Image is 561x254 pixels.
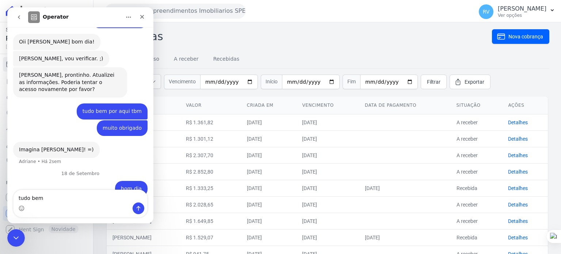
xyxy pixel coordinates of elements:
[427,78,440,86] span: Filtrar
[451,229,503,246] td: Recebida
[359,180,451,196] td: [DATE]
[180,96,241,114] th: Valor
[3,153,90,168] a: Negativação
[172,50,200,69] a: A receber
[451,180,503,196] td: Recebida
[241,196,297,213] td: [DATE]
[508,185,528,191] a: Detalhes
[107,229,180,246] td: [PERSON_NAME]
[473,1,561,22] button: RV [PERSON_NAME] Ver opções
[180,114,241,130] td: R$ 1.361,82
[451,130,503,147] td: A receber
[483,9,490,14] span: RV
[296,96,359,114] th: Vencimento
[6,43,79,50] span: [DATE] 13:02
[296,114,359,130] td: [DATE]
[296,180,359,196] td: [DATE]
[6,34,79,43] span: R$ 99.984,45
[180,130,241,147] td: R$ 1.301,12
[6,60,140,96] div: Adriane diz…
[343,75,360,89] span: Fim
[12,139,87,146] div: Imagina [PERSON_NAME]! =)
[3,206,90,221] a: Conta Hent Novidade
[180,196,241,213] td: R$ 2.028,65
[3,190,90,205] a: Recebíveis
[105,4,245,18] button: Smart Ape Empreendimentos Imobiliarios SPE LTDA
[125,195,137,207] button: Enviar uma mensagem
[498,12,546,18] p: Ver opções
[296,130,359,147] td: [DATE]
[451,163,503,180] td: A receber
[451,96,503,114] th: Situação
[3,105,90,120] a: Pagamentos
[6,178,87,187] div: Plataformas
[3,89,90,104] a: Nova transferência
[508,152,528,158] a: Detalhes
[7,7,153,223] iframe: Intercom live chat
[296,147,359,163] td: [DATE]
[241,114,297,130] td: [DATE]
[180,147,241,163] td: R$ 2.307,70
[12,31,87,38] div: Oii [PERSON_NAME] bom dia!
[12,48,96,55] div: [PERSON_NAME], vou verificar. ;)
[508,33,543,40] span: Nova cobrança
[108,174,140,190] div: bom dia
[3,73,90,88] a: Extrato
[508,136,528,142] a: Detalhes
[6,57,87,237] nav: Sidebar
[95,117,134,125] div: muito obrigado
[261,75,282,89] span: Início
[502,96,548,114] th: Ações
[508,235,528,240] a: Detalhes
[6,134,140,164] div: Adriane diz…
[3,137,90,152] a: Clientes
[451,114,503,130] td: A receber
[241,163,297,180] td: [DATE]
[6,164,140,174] div: 18 de Setembro
[498,5,546,12] p: [PERSON_NAME]
[296,213,359,229] td: [DATE]
[451,213,503,229] td: A receber
[75,101,134,108] div: tudo bem por aqui tbm
[508,218,528,224] a: Detalhes
[180,213,241,229] td: R$ 1.649,85
[180,163,241,180] td: R$ 2.852,80
[465,78,484,86] span: Exportar
[180,180,241,196] td: R$ 1.333,25
[359,229,451,246] td: [DATE]
[164,75,200,89] span: Vencimento
[241,147,297,163] td: [DATE]
[6,96,140,113] div: Rodrigo diz…
[241,229,297,246] td: [DATE]
[6,60,120,90] div: [PERSON_NAME], prontinho. Atualizei as informações. Poderia tentar o acesso novamente por favor?
[6,43,102,60] div: [PERSON_NAME], vou verificar. ;)
[6,174,140,198] div: user diz…
[6,26,79,34] span: Saldo atual
[6,183,140,195] textarea: Envie uma mensagem...
[11,198,17,204] button: Selecionador de Emoji
[450,75,491,89] a: Exportar
[69,96,140,112] div: tudo bem por aqui tbm
[241,130,297,147] td: [DATE]
[296,196,359,213] td: [DATE]
[451,196,503,213] td: A receber
[6,134,92,151] div: Imagina [PERSON_NAME]! =)Adriane • Há 2sem
[7,229,25,247] iframe: Intercom live chat
[6,113,140,135] div: Rodrigo diz…
[12,152,54,156] div: Adriane • Há 2sem
[492,29,549,44] a: Nova cobrança
[105,28,492,45] h2: Cobranças
[3,57,90,72] a: Cobranças
[114,178,134,185] div: bom dia
[451,147,503,163] td: A receber
[212,50,241,69] a: Recebidas
[359,96,451,114] th: Data de pagamento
